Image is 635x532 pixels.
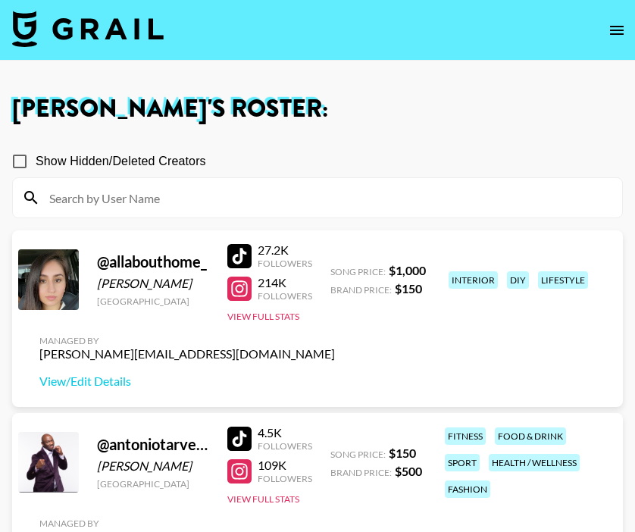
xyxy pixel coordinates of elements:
strong: $ 500 [395,464,422,478]
div: Followers [258,258,312,269]
div: [GEOGRAPHIC_DATA] [97,296,209,307]
div: Managed By [39,335,335,346]
span: Song Price: [330,449,386,460]
div: Followers [258,290,312,302]
div: Followers [258,473,312,484]
strong: $ 150 [389,446,416,460]
div: 4.5K [258,425,312,440]
span: Brand Price: [330,467,392,478]
span: Show Hidden/Deleted Creators [36,152,206,171]
div: fashion [445,480,490,498]
div: fitness [445,427,486,445]
div: Followers [258,440,312,452]
strong: $ 1,000 [389,263,426,277]
div: @ antoniotarver1 [97,435,209,454]
button: View Full Stats [227,493,299,505]
div: [PERSON_NAME] [97,276,209,291]
button: open drawer [602,15,632,45]
strong: $ 150 [395,281,422,296]
div: [PERSON_NAME][EMAIL_ADDRESS][DOMAIN_NAME] [39,346,335,361]
div: lifestyle [538,271,588,289]
div: health / wellness [489,454,580,471]
div: food & drink [495,427,566,445]
span: Brand Price: [330,284,392,296]
img: Grail Talent [12,11,164,47]
div: 214K [258,275,312,290]
div: @ allabouthome_ [97,252,209,271]
a: View/Edit Details [39,374,335,389]
div: diy [507,271,529,289]
div: 109K [258,458,312,473]
button: View Full Stats [227,311,299,322]
div: sport [445,454,480,471]
div: [PERSON_NAME] [97,458,209,474]
div: Managed By [39,518,335,529]
div: interior [449,271,498,289]
div: 27.2K [258,243,312,258]
div: [GEOGRAPHIC_DATA] [97,478,209,490]
span: Song Price: [330,266,386,277]
input: Search by User Name [40,186,613,210]
h1: [PERSON_NAME] 's Roster: [12,97,623,121]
